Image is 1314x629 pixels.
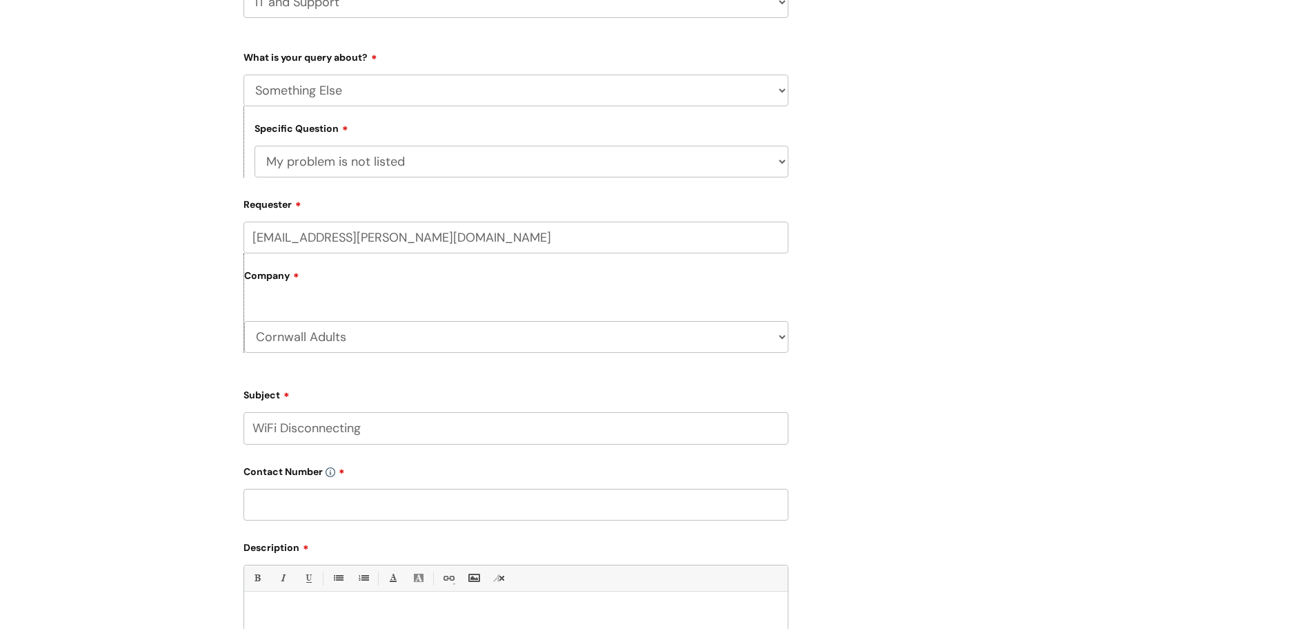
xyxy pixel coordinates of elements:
[274,570,291,587] a: Italic (Ctrl-I)
[439,570,457,587] a: Link
[255,121,348,135] label: Specific Question
[384,570,401,587] a: Font Color
[410,570,427,587] a: Back Color
[243,194,788,211] label: Requester
[244,265,788,296] label: Company
[326,467,335,477] img: info-icon.svg
[243,537,788,554] label: Description
[299,570,317,587] a: Underline(Ctrl-U)
[243,47,788,64] label: What is your query about?
[490,570,508,587] a: Remove formatting (Ctrl-\)
[243,385,788,401] label: Subject
[243,222,788,253] input: Email
[465,570,482,587] a: Insert Image...
[355,570,372,587] a: 1. Ordered List (Ctrl-Shift-8)
[329,570,346,587] a: • Unordered List (Ctrl-Shift-7)
[248,570,266,587] a: Bold (Ctrl-B)
[243,461,788,478] label: Contact Number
